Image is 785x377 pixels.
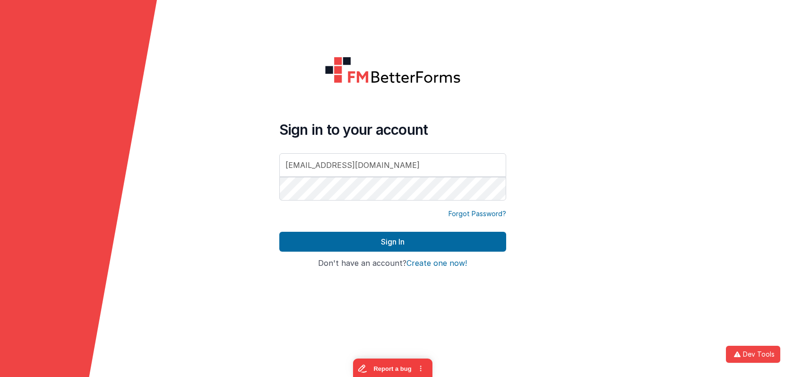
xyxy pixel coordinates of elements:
h4: Sign in to your account [279,121,506,138]
a: Forgot Password? [449,209,506,219]
h4: Don't have an account? [279,259,506,268]
button: Dev Tools [726,346,780,363]
button: Create one now! [406,259,467,268]
input: Email Address [279,153,506,177]
button: Sign In [279,232,506,252]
